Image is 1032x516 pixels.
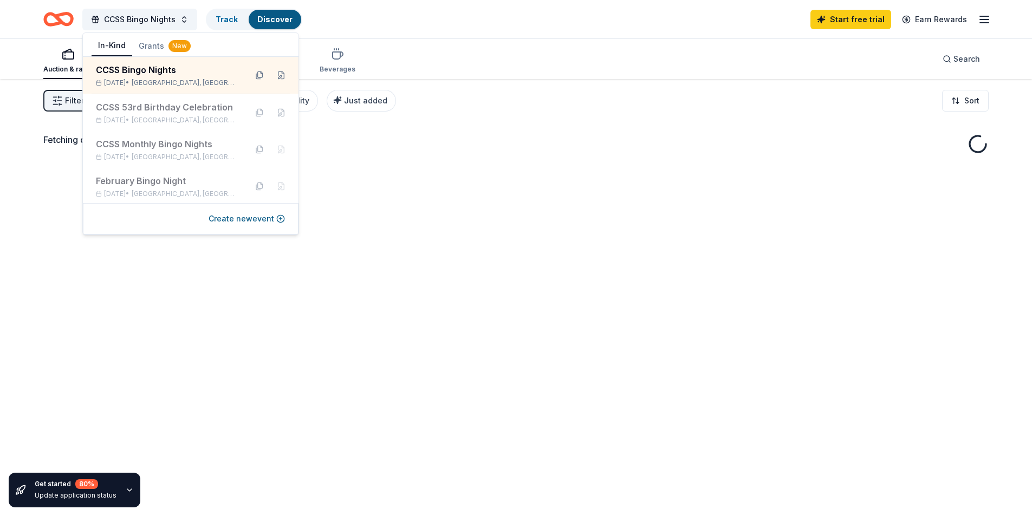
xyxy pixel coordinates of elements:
[43,133,989,146] div: Fetching donors, one moment...
[43,65,93,74] div: Auction & raffle
[75,479,98,489] div: 80 %
[43,6,74,32] a: Home
[96,138,238,151] div: CCSS Monthly Bingo Nights
[96,63,238,76] div: CCSS Bingo Nights
[96,101,238,114] div: CCSS 53rd Birthday Celebration
[132,116,238,125] span: [GEOGRAPHIC_DATA], [GEOGRAPHIC_DATA]
[82,9,197,30] button: CCSS Bingo Nights
[206,9,302,30] button: TrackDiscover
[104,13,176,26] span: CCSS Bingo Nights
[327,90,396,112] button: Just added
[96,153,238,161] div: [DATE] •
[43,90,93,112] button: Filter2
[320,43,355,79] button: Beverages
[96,116,238,125] div: [DATE] •
[209,212,285,225] button: Create newevent
[934,48,989,70] button: Search
[35,479,116,489] div: Get started
[895,10,973,29] a: Earn Rewards
[216,15,238,24] a: Track
[320,65,355,74] div: Beverages
[35,491,116,500] div: Update application status
[953,53,980,66] span: Search
[942,90,989,112] button: Sort
[96,190,238,198] div: [DATE] •
[132,79,238,87] span: [GEOGRAPHIC_DATA], [GEOGRAPHIC_DATA]
[132,190,238,198] span: [GEOGRAPHIC_DATA], [GEOGRAPHIC_DATA]
[168,40,191,52] div: New
[257,15,293,24] a: Discover
[810,10,891,29] a: Start free trial
[132,153,238,161] span: [GEOGRAPHIC_DATA], [GEOGRAPHIC_DATA]
[964,94,979,107] span: Sort
[43,43,93,79] button: Auction & raffle
[92,36,132,56] button: In-Kind
[132,36,197,56] button: Grants
[96,174,238,187] div: February Bingo Night
[344,96,387,105] span: Just added
[65,94,84,107] span: Filter
[96,79,238,87] div: [DATE] •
